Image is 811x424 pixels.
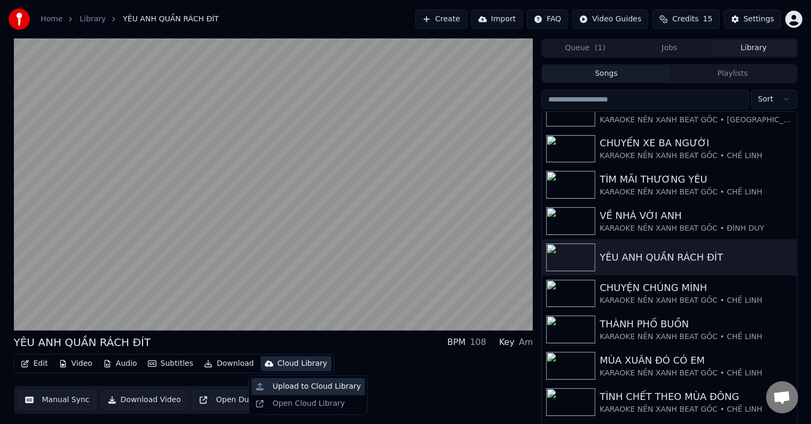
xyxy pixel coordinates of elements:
button: Download [200,356,258,371]
button: Video [54,356,97,371]
span: 15 [703,14,713,25]
div: KARAOKE NỀN XANH BEAT GỐC • ĐÌNH DUY [600,223,792,234]
div: KARAOKE NỀN XANH BEAT GỐC • CHẾ LINH [600,151,792,161]
div: TÌNH CHẾT THEO MÙA ĐÔNG [600,389,792,404]
div: Key [499,336,515,349]
button: Songs [543,66,670,82]
button: FAQ [527,10,568,29]
div: YÊU ANH QUẦN RÁCH ĐÍT [14,335,151,350]
button: Queue [543,41,627,56]
div: KARAOKE NỀN XANH BEAT GỐC • CHẾ LINH [600,368,792,379]
div: KARAOKE NỀN XANH BEAT GỐC • CHẾ LINH [600,295,792,306]
div: KARAOKE NỀN XANH BEAT GỐC • [GEOGRAPHIC_DATA] [600,115,792,125]
button: Library [712,41,796,56]
button: Create [415,10,467,29]
span: YÊU ANH QUẦN RÁCH ĐÍT [123,14,219,25]
div: VỀ NHÀ VỚI ANH [600,208,792,223]
div: THÀNH PHỐ BUỒN [600,317,792,332]
div: KARAOKE NỀN XANH BEAT GỐC • CHẾ LINH [600,332,792,342]
div: Settings [744,14,774,25]
button: Audio [99,356,141,371]
button: Playlists [670,66,796,82]
div: KARAOKE NỀN XANH BEAT GỐC • CHẾ LINH [600,187,792,198]
button: Download Video [101,390,188,410]
button: Credits15 [652,10,719,29]
div: Cloud Library [278,358,327,369]
button: Video Guides [572,10,648,29]
div: CHUYẾN XE BA NGƯỜI [600,136,792,151]
button: Jobs [627,41,712,56]
img: youka [9,9,30,30]
div: YÊU ANH QUẦN RÁCH ĐÍT [600,250,792,265]
div: CHUYỆN CHÚNG MÌNH [600,280,792,295]
span: ( 1 ) [595,43,605,53]
button: Manual Sync [18,390,97,410]
div: Am [519,336,533,349]
button: Settings [724,10,781,29]
div: Upload to Cloud Library [273,381,361,392]
div: Open chat [766,381,798,413]
div: 108 [470,336,486,349]
div: Open Cloud Library [273,398,345,409]
div: BPM [447,336,466,349]
a: Home [41,14,62,25]
button: Import [471,10,523,29]
nav: breadcrumb [41,14,219,25]
button: Edit [17,356,52,371]
span: Sort [758,94,774,105]
div: MÙA XUÂN ĐÓ CÓ EM [600,353,792,368]
a: Library [80,14,106,25]
div: TÌM MÃI THƯƠNG YÊU [600,172,792,187]
span: Credits [672,14,698,25]
button: Open Dual Screen [192,390,291,410]
button: Subtitles [144,356,198,371]
div: KARAOKE NỀN XANH BEAT GỐC • CHẾ LINH [600,404,792,415]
